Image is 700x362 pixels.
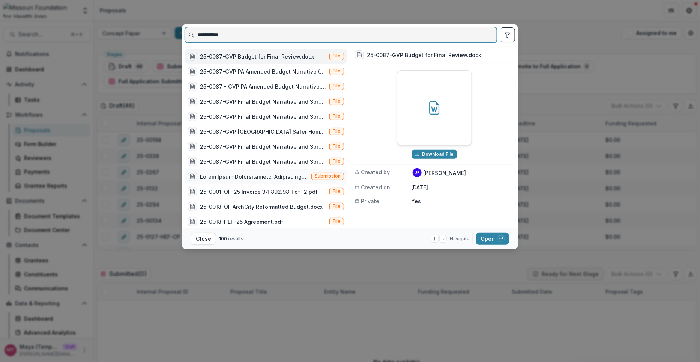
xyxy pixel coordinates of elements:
[315,173,341,179] span: Submission
[333,83,341,89] span: File
[412,150,457,159] button: Download 25-0087-GVP Budget for Final Review.docx
[361,183,390,191] span: Created on
[333,68,341,74] span: File
[411,197,514,205] p: Yes
[333,53,341,59] span: File
[200,173,308,181] div: Lorem Ipsum Dolorsitametc: Adipiscingelit & Seddoeiusmodte Incidid (Utl Etdol Magna Aliquaenimadm...
[333,143,341,149] span: File
[200,203,323,211] div: 25-0018-OF ArchCity Reformatted Budget.docx
[200,218,283,226] div: 25-0018-HEF-25 Agreement.pdf
[200,98,326,106] div: 25-0087-GVP Final Budget Narrative and Spreedsheet.pdf.docx
[200,68,326,75] div: 25-0087-GVP PA Amended Budget Narrative (KJE) [DATE].docx
[415,171,419,175] div: Jean Freeman-Crawford
[200,143,326,151] div: 25-0087-GVP Final Budget Narrative and Spreedsheet.pdf.docx
[200,53,314,60] div: 25-0087-GVP Budget for Final Review.docx
[361,168,390,176] span: Created by
[200,113,326,121] div: 25-0087-GVP Final Budget Narrative and Spreedsheet.pdf.docx
[191,233,216,245] button: Close
[361,197,379,205] span: Private
[500,27,515,42] button: toggle filters
[450,235,470,242] span: Navigate
[333,128,341,134] span: File
[333,219,341,224] span: File
[411,183,514,191] p: [DATE]
[200,158,326,166] div: 25-0087-GVP Final Budget Narrative and Spreedsheet.pdf.docx
[333,189,341,194] span: File
[200,188,318,196] div: 25-0001-OF-25 Invoice 34,892.98 1 of 12.pdf
[333,98,341,104] span: File
[333,113,341,119] span: File
[333,158,341,164] span: File
[200,83,326,90] div: 25-0087 - GVP PA Amended Budget Narrative.msg
[219,236,227,241] span: 100
[200,128,326,136] div: 25-0087-GVP [GEOGRAPHIC_DATA] Safer Homes Summary Form.docx
[367,51,481,59] h3: 25-0087-GVP Budget for Final Review.docx
[423,169,466,177] p: [PERSON_NAME]
[228,236,243,241] span: results
[333,204,341,209] span: File
[476,233,509,245] button: Open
